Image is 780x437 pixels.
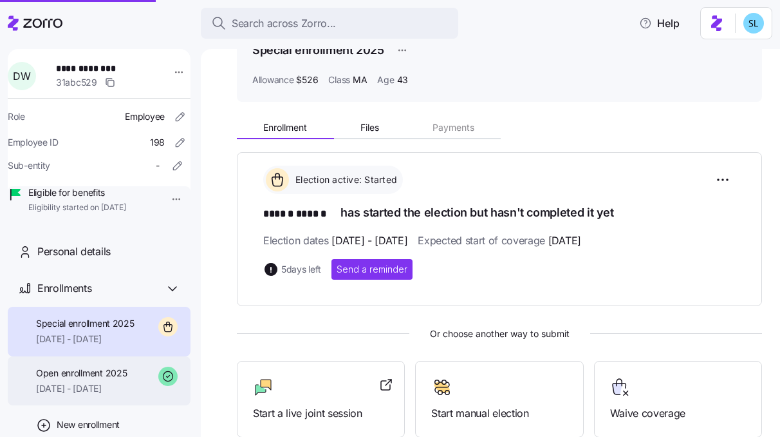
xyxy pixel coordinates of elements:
span: $526 [296,73,318,86]
span: 198 [150,136,165,149]
span: Personal details [37,244,111,260]
span: Or choose another way to submit [237,327,762,341]
button: Help [629,10,690,36]
button: Search across Zorro... [201,8,458,39]
span: 5 days left [281,263,321,276]
span: Send a reminder [337,263,407,276]
span: Enrollment [263,123,307,132]
span: Open enrollment 2025 [36,367,127,380]
span: Waive coverage [610,405,746,422]
span: [DATE] [548,233,581,249]
span: Class [328,73,350,86]
span: Eligible for benefits [28,186,126,199]
span: MA [353,73,367,86]
span: Election dates [263,233,407,249]
span: Special enrollment 2025 [36,317,135,330]
span: Employee [125,110,165,123]
span: Employee ID [8,136,59,149]
h1: has started the election but hasn't completed it yet [263,204,736,222]
span: Age [377,73,394,86]
span: Election active: Started [292,173,397,186]
span: Help [639,15,680,31]
span: Start a live joint session [253,405,389,422]
span: Sub-entity [8,159,50,172]
span: Eligibility started on [DATE] [28,202,126,213]
span: Search across Zorro... [232,15,336,32]
span: Start manual election [431,405,567,422]
img: 7c620d928e46699fcfb78cede4daf1d1 [743,13,764,34]
span: [DATE] - [DATE] [331,233,407,249]
button: Send a reminder [331,259,413,280]
span: - [156,159,160,172]
h1: Special enrollment 2025 [252,42,384,58]
span: Files [360,123,379,132]
span: [DATE] - [DATE] [36,382,127,395]
span: Expected start of coverage [418,233,580,249]
span: [DATE] - [DATE] [36,333,135,345]
span: D W [13,71,30,81]
span: New enrollment [57,418,120,431]
span: Role [8,110,25,123]
span: Enrollments [37,280,91,296]
span: Allowance [252,73,293,86]
span: 31abc529 [56,76,97,89]
span: 43 [397,73,408,86]
span: Payments [432,123,474,132]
